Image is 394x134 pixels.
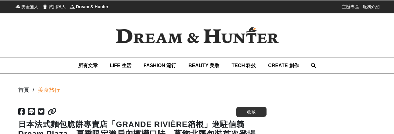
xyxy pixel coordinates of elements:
div: 首頁 [18,86,29,94]
img: 獎金獵人 [15,4,21,10]
a: 所有文章 [78,57,98,74]
span: TECH 科技 [232,63,256,68]
a: CREATE 創作 [268,57,299,74]
span: CREATE 創作 [268,63,299,68]
a: LIFE 生活 [110,57,131,74]
img: Dream & Hunter [106,17,288,53]
span: LIFE 生活 [110,63,131,68]
a: FASHION 流行 [144,57,176,74]
a: 試用獵人試用獵人 [42,4,66,10]
span: 所有文章 [78,63,98,68]
img: Dream & Hunter [69,4,75,10]
a: 美食旅行 [38,86,60,94]
a: 主辦專區 [342,4,359,10]
img: 試用獵人 [42,4,48,10]
a: TECH 科技 [232,57,256,74]
span: 試用獵人 [49,4,66,10]
span: Dream & Hunter [76,4,109,10]
span: FASHION 流行 [144,63,176,68]
a: 服務介紹 [363,4,380,10]
a: 獎金獵人獎金獵人 [15,4,38,10]
button: 收藏 [236,107,267,117]
span: 獎金獵人 [21,4,38,10]
a: BEAUTY 美妝 [188,57,219,74]
span: BEAUTY 美妝 [188,63,219,68]
div: / [33,86,34,94]
a: Dream & HunterDream & Hunter [69,4,109,10]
